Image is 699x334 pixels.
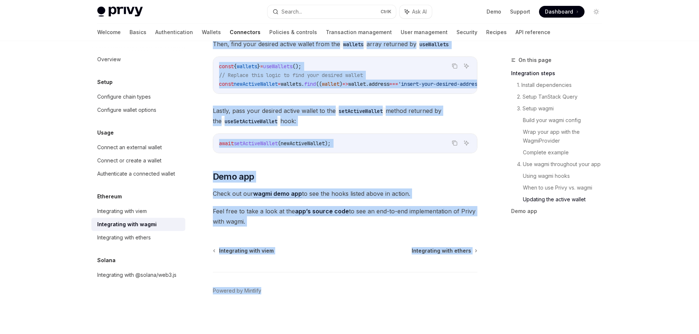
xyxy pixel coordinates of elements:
[450,61,459,71] button: Copy the contents from the code block
[518,56,551,65] span: On this page
[213,39,477,49] span: Then, find your desired active wallet from the array returned by
[523,182,608,194] a: When to use Privy vs. wagmi
[339,81,342,87] span: )
[510,8,530,15] a: Support
[511,205,608,217] a: Demo app
[97,192,122,201] h5: Ethereum
[340,40,367,48] code: wallets
[295,208,349,215] a: app’s source code
[281,7,302,16] div: Search...
[91,90,185,103] a: Configure chain types
[97,207,147,216] div: Integrating with viem
[486,23,507,41] a: Recipes
[97,156,161,165] div: Connect or create a wallet
[213,188,477,199] span: Check out our to see the hooks listed above in action.
[91,141,185,154] a: Connect an external wallet
[516,23,550,41] a: API reference
[213,287,261,294] a: Powered by Mintlify
[322,81,339,87] span: wallet
[369,81,389,87] span: address
[278,140,281,147] span: (
[462,138,471,148] button: Ask AI
[234,81,278,87] span: newActiveWallet
[91,53,185,66] a: Overview
[511,67,608,79] a: Integration steps
[462,61,471,71] button: Ask AI
[292,63,301,70] span: ();
[590,6,602,18] button: Toggle dark mode
[263,63,292,70] span: useWallets
[348,81,366,87] span: wallet
[130,23,146,41] a: Basics
[91,218,185,231] a: Integrating with wagmi
[237,63,257,70] span: wallets
[219,81,234,87] span: const
[517,103,608,114] a: 3. Setup wagmi
[234,63,237,70] span: {
[487,8,501,15] a: Demo
[91,231,185,244] a: Integrating with ethers
[416,40,452,48] code: useWallets
[213,206,477,227] span: Feel free to take a look at the to see an end-to-end implementation of Privy with wagmi.
[523,147,608,158] a: Complete example
[517,79,608,91] a: 1. Install dependencies
[523,126,608,147] a: Wrap your app with the WagmiProvider
[301,81,304,87] span: .
[97,220,157,229] div: Integrating with wagmi
[97,256,116,265] h5: Solana
[366,81,369,87] span: .
[517,91,608,103] a: 2. Setup TanStack Query
[281,140,325,147] span: newActiveWallet
[213,106,477,126] span: Lastly, pass your desired active wallet to the method returned by the hook:
[316,81,322,87] span: ((
[456,23,477,41] a: Security
[450,138,459,148] button: Copy the contents from the code block
[97,106,156,114] div: Configure wallet options
[97,7,143,17] img: light logo
[260,63,263,70] span: =
[304,81,316,87] span: find
[381,9,392,15] span: Ctrl K
[234,140,278,147] span: setActiveWallet
[97,233,151,242] div: Integrating with ethers
[213,171,254,183] span: Demo app
[91,154,185,167] a: Connect or create a wallet
[97,78,113,87] h5: Setup
[269,23,317,41] a: Policies & controls
[281,81,301,87] span: wallets
[222,117,280,125] code: useSetActiveWallet
[253,190,302,198] a: wagmi demo app
[412,247,471,254] span: Integrating with ethers
[342,81,348,87] span: =>
[278,81,281,87] span: =
[267,5,396,18] button: Search...CtrlK
[401,23,448,41] a: User management
[97,143,162,152] div: Connect an external wallet
[219,63,234,70] span: const
[523,170,608,182] a: Using wagmi hooks
[202,23,221,41] a: Wallets
[91,268,185,282] a: Integrating with @solana/web3.js
[97,128,114,137] h5: Usage
[326,23,392,41] a: Transaction management
[214,247,274,254] a: Integrating with viem
[523,114,608,126] a: Build your wagmi config
[400,5,432,18] button: Ask AI
[97,92,151,101] div: Configure chain types
[97,55,121,64] div: Overview
[517,158,608,170] a: 4. Use wagmi throughout your app
[545,8,573,15] span: Dashboard
[523,194,608,205] a: Updating the active wallet
[155,23,193,41] a: Authentication
[219,247,274,254] span: Integrating with viem
[398,81,483,87] span: 'insert-your-desired-address'
[219,140,234,147] span: await
[97,169,175,178] div: Authenticate a connected wallet
[325,140,331,147] span: );
[91,205,185,218] a: Integrating with viem
[336,107,386,115] code: setActiveWallet
[539,6,585,18] a: Dashboard
[219,72,363,78] span: // Replace this logic to find your desired wallet
[97,271,176,279] div: Integrating with @solana/web3.js
[91,167,185,180] a: Authenticate a connected wallet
